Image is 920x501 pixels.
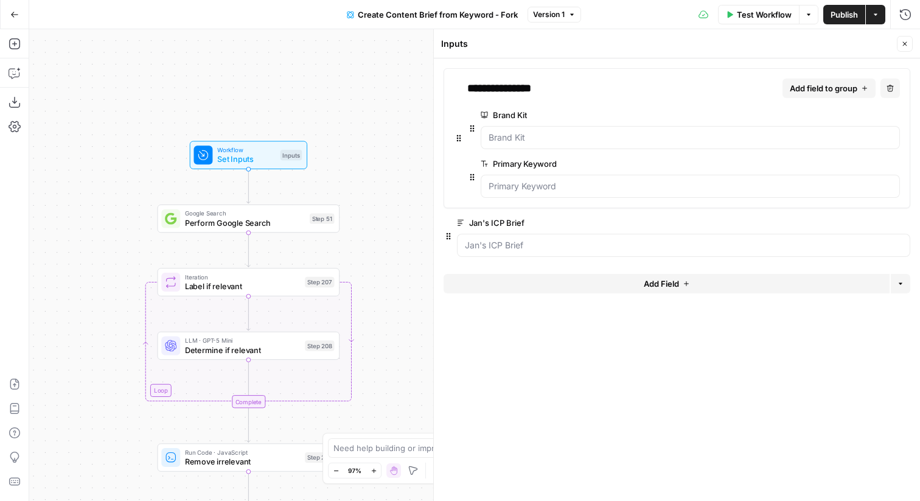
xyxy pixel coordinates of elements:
div: Step 209 [305,452,334,463]
label: Jan's ICP Brief [457,217,842,229]
div: WorkflowSet InputsInputs [158,141,340,169]
div: Inputs [441,38,893,50]
label: Brand Kit [481,109,831,121]
input: Jan's ICP Brief [465,239,902,251]
span: Determine if relevant [185,344,300,356]
span: Publish [831,9,858,21]
span: Run Code · JavaScript [185,447,300,457]
span: Label if relevant [185,281,300,292]
g: Edge from step_207 to step_208 [246,296,250,331]
g: Edge from step_207-iteration-end to step_209 [246,408,250,442]
div: LLM · GPT-5 MiniDetermine if relevantStep 208 [158,332,340,360]
span: Iteration [185,272,300,281]
label: Primary Keyword [481,158,831,170]
input: Primary Keyword [489,180,892,192]
div: Google SearchPerform Google SearchStep 51 [158,205,340,233]
span: Google Search [185,209,305,218]
span: Version 1 [533,9,565,20]
g: Edge from step_51 to step_207 [246,233,250,267]
div: LoopIterationLabel if relevantStep 207 [158,268,340,296]
span: 97% [348,466,361,475]
div: Inputs [281,150,302,160]
div: Complete [232,395,265,408]
button: Version 1 [528,7,581,23]
input: Brand Kit [489,131,892,144]
span: LLM · GPT-5 Mini [185,335,300,345]
span: Add Field [644,278,679,290]
span: Create Content Brief from Keyword - Fork [358,9,518,21]
span: Add field to group [790,82,857,94]
span: Workflow [217,145,276,154]
button: Add Field [444,274,890,293]
button: Publish [823,5,865,24]
div: Complete [158,395,340,408]
button: Create Content Brief from Keyword - Fork [340,5,525,24]
span: Remove irrelevant [185,456,300,468]
g: Edge from start to step_51 [246,169,250,203]
span: Set Inputs [217,153,276,165]
div: Step 207 [305,277,334,287]
button: Test Workflow [718,5,799,24]
span: Test Workflow [737,9,792,21]
div: Run Code · JavaScriptRemove irrelevantStep 209 [158,443,340,471]
span: Perform Google Search [185,217,305,228]
button: Add field to group [782,79,876,98]
div: Step 51 [310,213,335,223]
div: Step 208 [305,340,334,351]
